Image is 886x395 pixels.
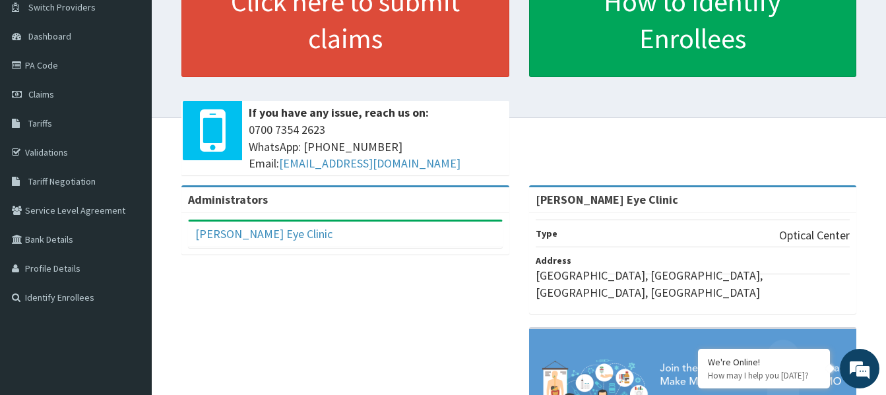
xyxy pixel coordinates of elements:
[708,370,820,381] p: How may I help you today?
[188,192,268,207] b: Administrators
[536,192,678,207] strong: [PERSON_NAME] Eye Clinic
[69,74,222,91] div: Chat with us now
[216,7,248,38] div: Minimize live chat window
[24,66,53,99] img: d_794563401_company_1708531726252_794563401
[249,105,429,120] b: If you have any issue, reach us on:
[536,255,571,266] b: Address
[536,228,557,239] b: Type
[195,226,332,241] a: [PERSON_NAME] Eye Clinic
[708,356,820,368] div: We're Online!
[28,30,71,42] span: Dashboard
[28,88,54,100] span: Claims
[779,227,850,244] p: Optical Center
[249,121,503,172] span: 0700 7354 2623 WhatsApp: [PHONE_NUMBER] Email:
[279,156,460,171] a: [EMAIL_ADDRESS][DOMAIN_NAME]
[536,267,850,301] p: [GEOGRAPHIC_DATA], [GEOGRAPHIC_DATA], [GEOGRAPHIC_DATA], [GEOGRAPHIC_DATA]
[7,258,251,305] textarea: Type your message and hit 'Enter'
[28,117,52,129] span: Tariffs
[28,1,96,13] span: Switch Providers
[77,115,182,249] span: We're online!
[28,175,96,187] span: Tariff Negotiation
